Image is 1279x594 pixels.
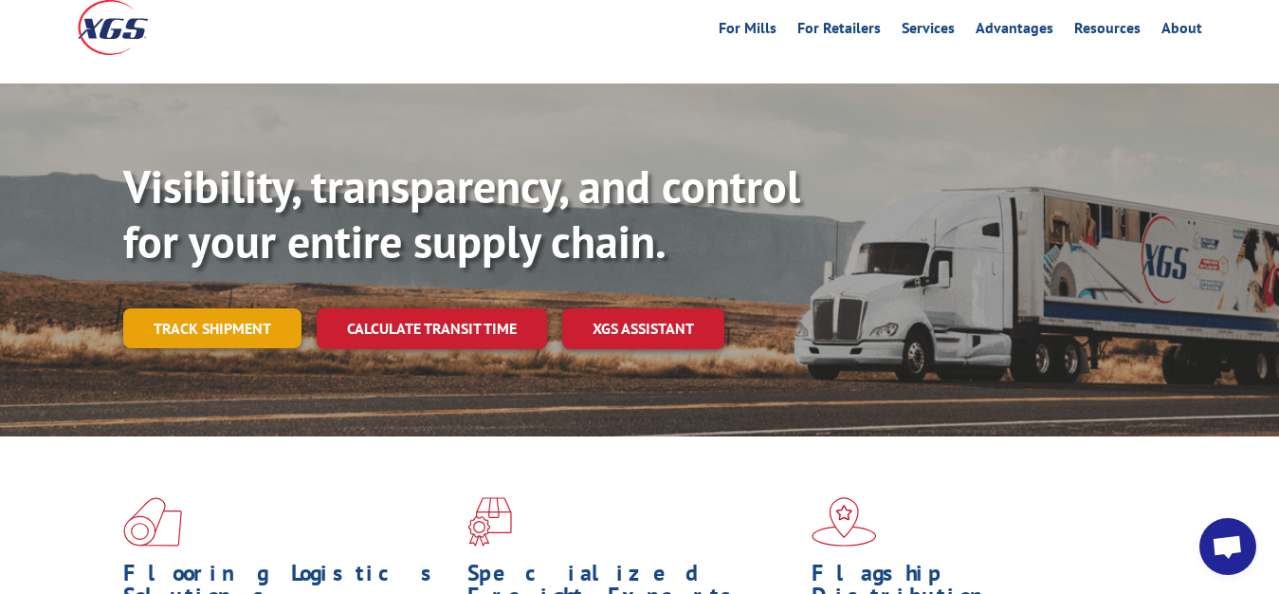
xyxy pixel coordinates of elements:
[1074,21,1141,42] a: Resources
[123,157,800,270] b: Visibility, transparency, and control for your entire supply chain.
[1199,518,1256,575] div: Open chat
[123,308,301,348] a: Track shipment
[123,497,182,547] img: xgs-icon-total-supply-chain-intelligence-red
[976,21,1053,42] a: Advantages
[467,497,512,547] img: xgs-icon-focused-on-flooring-red
[797,21,881,42] a: For Retailers
[317,308,547,349] a: Calculate transit time
[812,497,877,547] img: xgs-icon-flagship-distribution-model-red
[902,21,955,42] a: Services
[719,21,777,42] a: For Mills
[1161,21,1202,42] a: About
[562,308,724,349] a: XGS ASSISTANT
